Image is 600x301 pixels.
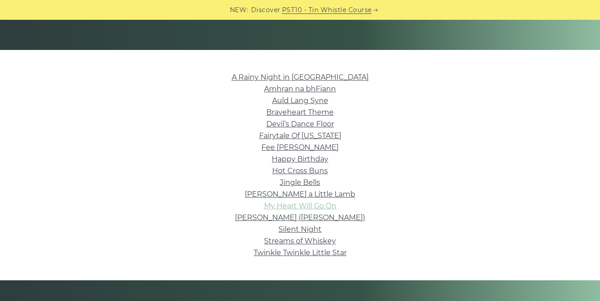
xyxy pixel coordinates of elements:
a: Amhran na bhFiann [264,85,336,93]
a: Silent Night [278,225,322,234]
a: [PERSON_NAME] ([PERSON_NAME]) [235,213,365,222]
a: A Rainy Night in [GEOGRAPHIC_DATA] [232,73,369,81]
span: Discover [251,5,281,15]
a: Devil’s Dance Floor [266,120,334,128]
a: Hot Cross Buns [272,166,328,175]
a: Auld Lang Syne [272,96,328,105]
a: Happy Birthday [272,155,328,163]
a: PST10 - Tin Whistle Course [282,5,372,15]
span: NEW: [230,5,248,15]
a: Braveheart Theme [266,108,334,117]
a: Fee [PERSON_NAME] [261,143,339,152]
a: Jingle Bells [280,178,320,187]
a: [PERSON_NAME] a Little Lamb [245,190,355,198]
a: Streams of Whiskey [264,237,336,245]
a: Twinkle Twinkle Little Star [254,248,347,257]
a: My Heart Will Go On [264,202,336,210]
a: Fairytale Of [US_STATE] [259,131,341,140]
